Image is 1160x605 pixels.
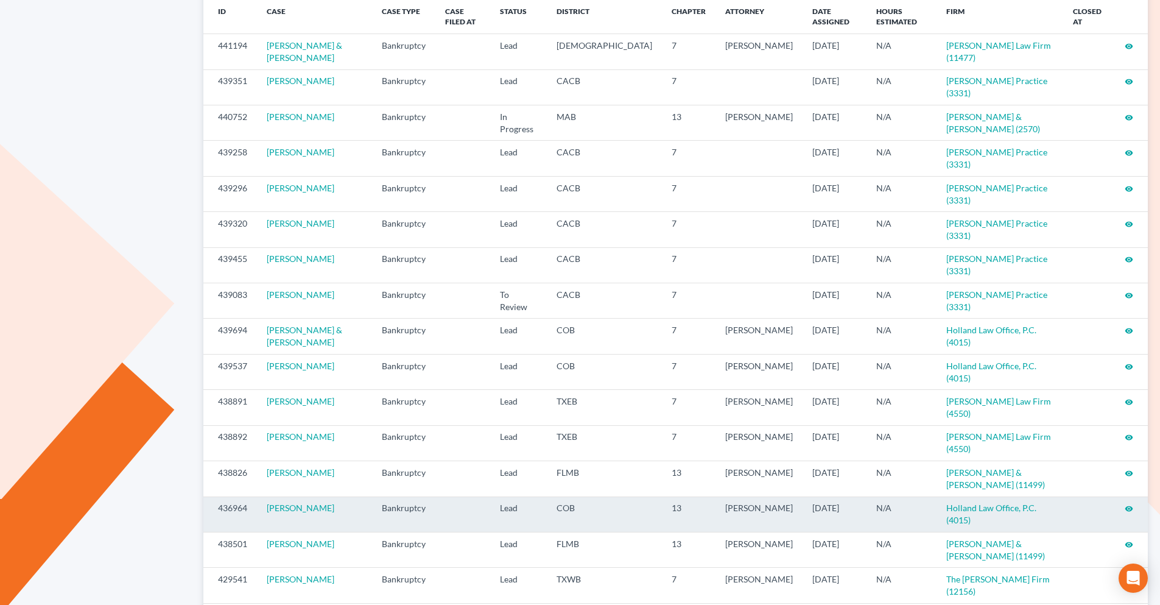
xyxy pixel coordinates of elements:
td: N/A [866,461,937,497]
td: [DATE] [803,247,866,283]
td: [PERSON_NAME] [715,568,803,603]
a: visibility [1125,325,1133,335]
i: visibility [1125,504,1133,513]
td: Bankruptcy [372,532,435,567]
td: [PERSON_NAME] [715,354,803,389]
a: [PERSON_NAME] [267,183,334,193]
a: [PERSON_NAME] [267,503,334,513]
td: 7 [662,34,715,69]
td: 439296 [203,176,257,211]
td: N/A [866,497,937,532]
td: [DEMOGRAPHIC_DATA] [547,34,662,69]
a: [PERSON_NAME] [267,111,334,122]
td: CACB [547,212,662,247]
i: visibility [1125,77,1133,86]
td: [PERSON_NAME] [715,532,803,567]
td: COB [547,354,662,389]
td: Lead [490,568,546,603]
i: visibility [1125,149,1133,157]
a: visibility [1125,147,1133,157]
td: CACB [547,283,662,319]
td: [DATE] [803,105,866,141]
td: 438892 [203,425,257,461]
i: visibility [1125,291,1133,300]
td: 7 [662,319,715,354]
td: Lead [490,390,546,425]
a: visibility [1125,253,1133,264]
a: [PERSON_NAME] [267,218,334,228]
a: visibility [1125,467,1133,478]
td: N/A [866,247,937,283]
a: [PERSON_NAME] [267,253,334,264]
td: MAB [547,105,662,141]
td: [PERSON_NAME] [715,390,803,425]
td: 7 [662,283,715,319]
td: 439320 [203,212,257,247]
td: CACB [547,176,662,211]
td: [DATE] [803,497,866,532]
td: Lead [490,176,546,211]
td: Bankruptcy [372,390,435,425]
a: [PERSON_NAME] [267,574,334,584]
td: Bankruptcy [372,497,435,532]
a: Holland Law Office, P.C. (4015) [946,503,1036,525]
td: 7 [662,354,715,389]
td: Bankruptcy [372,105,435,141]
a: visibility [1125,40,1133,51]
td: N/A [866,354,937,389]
td: Lead [490,212,546,247]
td: Bankruptcy [372,319,435,354]
a: visibility [1125,111,1133,122]
td: 7 [662,69,715,105]
a: visibility [1125,539,1133,549]
td: 13 [662,497,715,532]
td: Lead [490,425,546,461]
a: [PERSON_NAME] [267,76,334,86]
td: Bankruptcy [372,247,435,283]
td: TXWB [547,568,662,603]
td: [DATE] [803,141,866,176]
a: [PERSON_NAME] [267,539,334,549]
td: 7 [662,568,715,603]
td: TXEB [547,425,662,461]
a: [PERSON_NAME] & [PERSON_NAME] (11499) [946,467,1045,490]
td: 7 [662,425,715,461]
a: Holland Law Office, P.C. (4015) [946,325,1036,347]
td: 441194 [203,34,257,69]
i: visibility [1125,398,1133,406]
a: visibility [1125,76,1133,86]
i: visibility [1125,327,1133,335]
td: 438501 [203,532,257,567]
td: To Review [490,283,546,319]
td: Bankruptcy [372,283,435,319]
td: [DATE] [803,461,866,497]
td: In Progress [490,105,546,141]
a: Holland Law Office, P.C. (4015) [946,361,1036,383]
td: 440752 [203,105,257,141]
a: [PERSON_NAME] & [PERSON_NAME] [267,325,342,347]
a: visibility [1125,396,1133,406]
td: Lead [490,497,546,532]
td: TXEB [547,390,662,425]
td: Lead [490,34,546,69]
td: CACB [547,69,662,105]
td: Lead [490,461,546,497]
td: [PERSON_NAME] [715,319,803,354]
td: 7 [662,390,715,425]
a: [PERSON_NAME] & [PERSON_NAME] (2570) [946,111,1040,134]
td: N/A [866,212,937,247]
td: [DATE] [803,176,866,211]
td: [DATE] [803,319,866,354]
a: [PERSON_NAME] Law Firm (11477) [946,40,1051,63]
i: visibility [1125,540,1133,549]
a: [PERSON_NAME] Practice (3331) [946,76,1047,98]
a: [PERSON_NAME] [267,431,334,442]
i: visibility [1125,113,1133,122]
td: Lead [490,141,546,176]
td: 13 [662,532,715,567]
td: [PERSON_NAME] [715,425,803,461]
td: N/A [866,319,937,354]
a: [PERSON_NAME] Practice (3331) [946,289,1047,312]
a: [PERSON_NAME] [267,396,334,406]
td: N/A [866,105,937,141]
